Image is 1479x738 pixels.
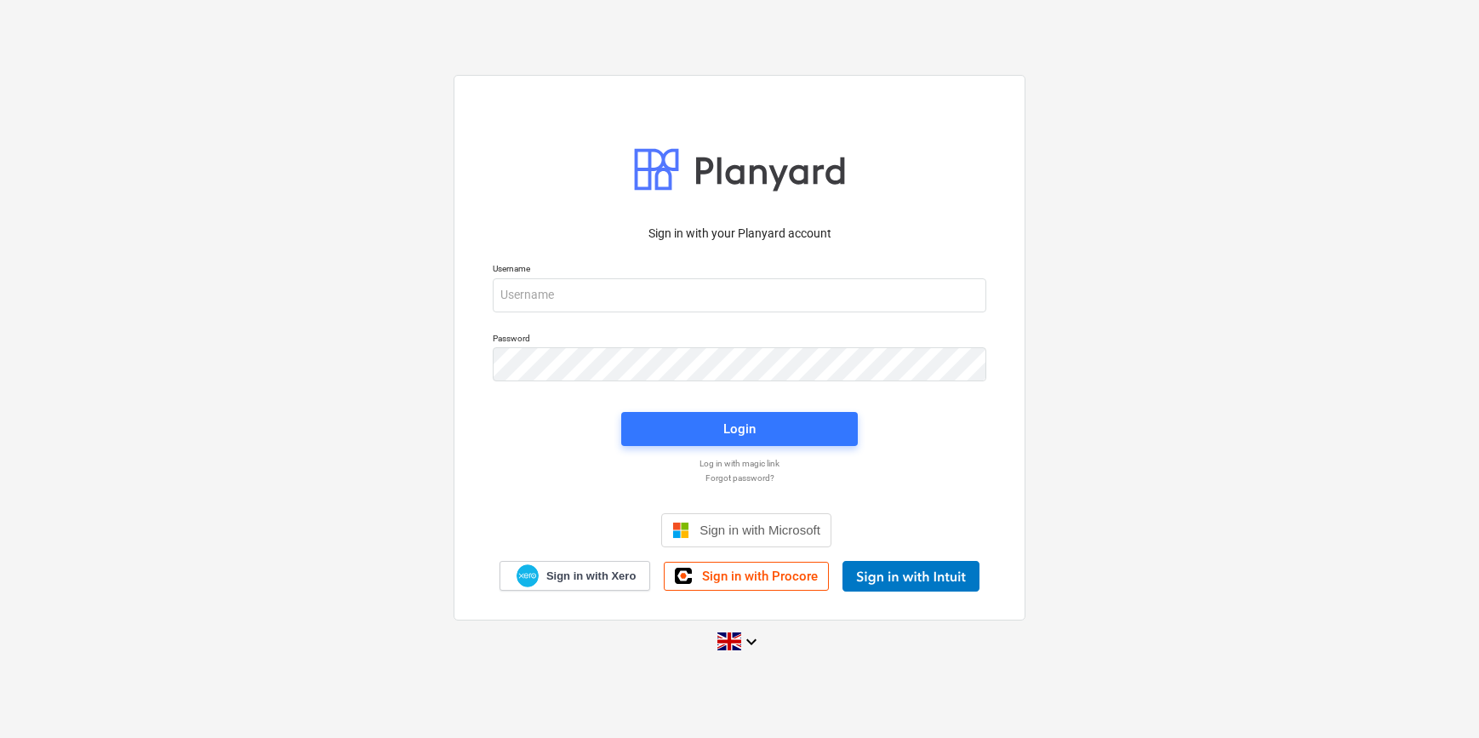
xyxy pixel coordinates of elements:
span: Sign in with Microsoft [700,523,820,537]
p: Username [493,263,986,277]
a: Sign in with Procore [664,562,829,591]
p: Sign in with your Planyard account [493,225,986,243]
span: Sign in with Xero [546,569,636,584]
img: Xero logo [517,564,539,587]
input: Username [493,278,986,312]
a: Log in with magic link [484,458,995,469]
img: Microsoft logo [672,522,689,539]
p: Password [493,333,986,347]
span: Sign in with Procore [702,569,818,584]
i: keyboard_arrow_down [741,632,762,652]
a: Sign in with Xero [500,561,651,591]
a: Forgot password? [484,472,995,483]
div: Login [723,418,756,440]
button: Login [621,412,858,446]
